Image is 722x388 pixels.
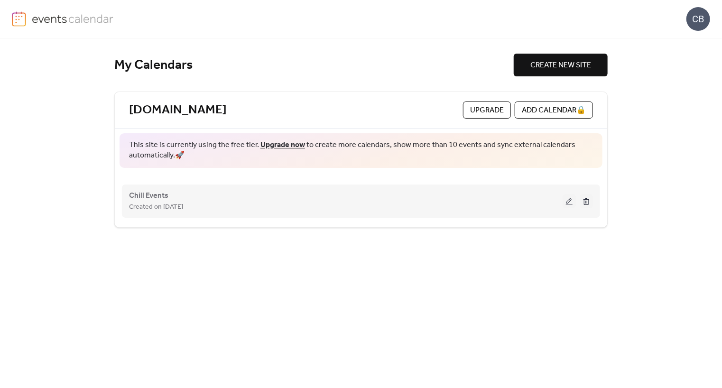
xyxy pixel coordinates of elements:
[12,11,26,27] img: logo
[129,202,183,213] span: Created on [DATE]
[530,60,591,71] span: CREATE NEW SITE
[686,7,710,31] div: CB
[470,105,504,116] span: Upgrade
[260,138,305,152] a: Upgrade now
[129,102,227,118] a: [DOMAIN_NAME]
[129,190,168,202] span: Chill Events
[463,102,511,119] button: Upgrade
[129,193,168,198] a: Chill Events
[32,11,114,26] img: logo-type
[514,54,608,76] button: CREATE NEW SITE
[114,57,514,74] div: My Calendars
[129,140,593,161] span: This site is currently using the free tier. to create more calendars, show more than 10 events an...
